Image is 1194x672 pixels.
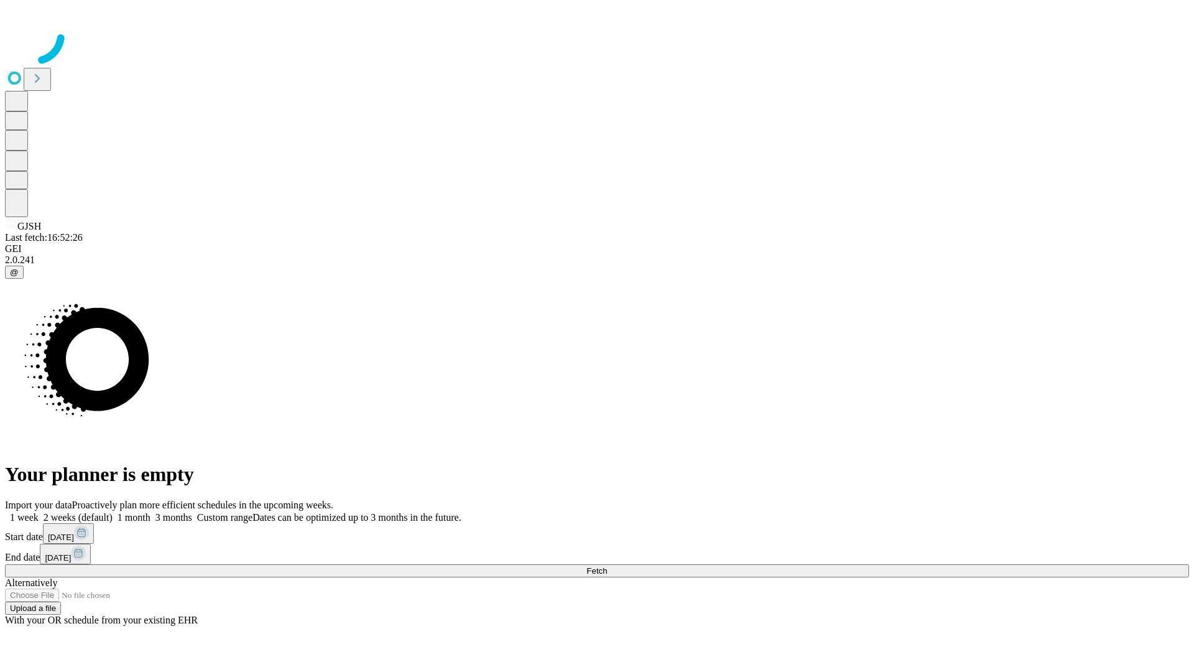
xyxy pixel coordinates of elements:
[5,523,1189,544] div: Start date
[197,512,252,523] span: Custom range
[5,266,24,279] button: @
[10,512,39,523] span: 1 week
[72,500,333,510] span: Proactively plan more efficient schedules in the upcoming weeks.
[5,463,1189,486] h1: Your planner is empty
[40,544,91,564] button: [DATE]
[45,553,71,562] span: [DATE]
[10,268,19,277] span: @
[48,533,74,542] span: [DATE]
[586,566,607,576] span: Fetch
[5,615,198,625] span: With your OR schedule from your existing EHR
[43,523,94,544] button: [DATE]
[155,512,192,523] span: 3 months
[5,564,1189,577] button: Fetch
[44,512,113,523] span: 2 weeks (default)
[252,512,461,523] span: Dates can be optimized up to 3 months in the future.
[5,602,61,615] button: Upload a file
[5,232,83,243] span: Last fetch: 16:52:26
[5,577,57,588] span: Alternatively
[17,221,41,231] span: GJSH
[5,243,1189,254] div: GEI
[5,500,72,510] span: Import your data
[118,512,150,523] span: 1 month
[5,544,1189,564] div: End date
[5,254,1189,266] div: 2.0.241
